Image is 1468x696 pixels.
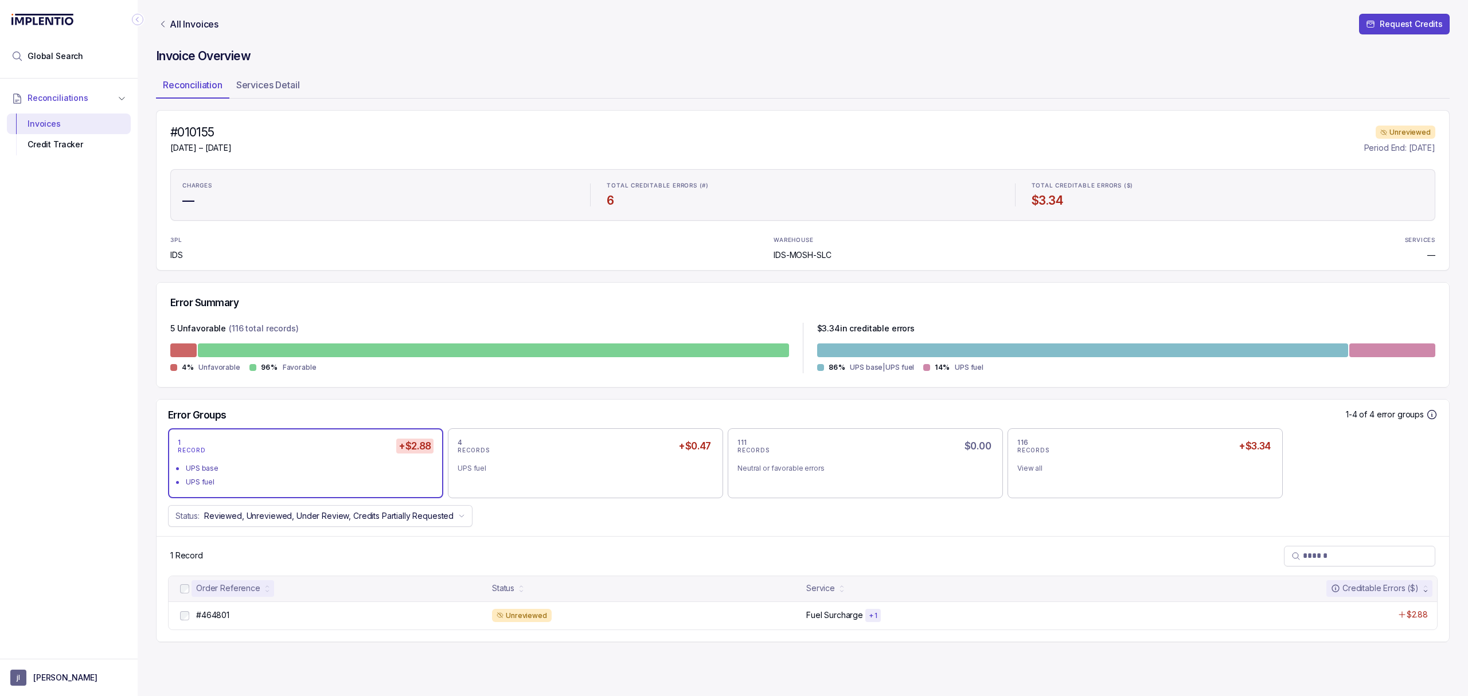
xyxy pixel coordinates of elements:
p: 5 Unfavorable [170,323,226,337]
p: $ 3.34 in creditable errors [817,323,915,337]
li: Statistic TOTAL CREDITABLE ERRORS (#) [600,174,1005,216]
button: User initials[PERSON_NAME] [10,670,127,686]
p: — [1427,249,1435,261]
input: checkbox-checkbox [180,584,189,593]
div: View all [1017,463,1264,474]
p: RECORDS [737,447,770,454]
div: Creditable Errors ($) [1331,582,1419,594]
div: UPS fuel [458,463,704,474]
div: Remaining page entries [170,550,203,561]
p: 116 [1017,438,1029,447]
div: Service [806,582,835,594]
p: [PERSON_NAME] [33,672,97,683]
p: RECORDS [1017,447,1049,454]
p: TOTAL CREDITABLE ERRORS (#) [607,182,709,189]
p: Period End: [DATE] [1364,142,1435,154]
div: Collapse Icon [131,13,145,26]
h4: Invoice Overview [156,48,1450,64]
div: Unreviewed [492,609,552,623]
h4: 6 [607,193,998,209]
h5: Error Summary [170,296,239,309]
button: Status:Reviewed, Unreviewed, Under Review, Credits Partially Requested [168,505,473,527]
p: 3PL [170,237,200,244]
h5: +$0.47 [676,439,713,453]
h4: $3.34 [1032,193,1423,209]
p: Request Credits [1380,18,1443,30]
h4: #010155 [170,124,232,140]
p: TOTAL CREDITABLE ERRORS ($) [1032,182,1134,189]
button: Reconciliations [7,85,131,111]
p: [DATE] – [DATE] [170,142,232,154]
div: UPS base [186,463,432,474]
p: 1-4 of 4 [1346,409,1377,420]
p: 1 [178,438,181,447]
p: UPS fuel [955,362,983,373]
div: Unreviewed [1376,126,1435,139]
div: Neutral or favorable errors [737,463,984,474]
p: (116 total records) [229,323,298,337]
a: Link All Invoices [156,18,221,30]
p: Favorable [283,362,317,373]
h5: +$2.88 [396,439,434,453]
button: Request Credits [1359,14,1450,34]
div: UPS fuel [186,476,432,488]
p: IDS-MOSH-SLC [774,249,831,261]
li: Statistic TOTAL CREDITABLE ERRORS ($) [1025,174,1430,216]
li: Tab Services Detail [229,76,307,99]
div: Status [492,582,514,594]
p: 4% [182,363,194,372]
p: 4 [458,438,463,447]
p: IDS [170,249,200,261]
div: Invoices [16,114,122,134]
div: Credit Tracker [16,134,122,155]
p: Unfavorable [198,362,240,373]
div: Order Reference [196,582,260,594]
input: checkbox-checkbox [180,611,189,620]
p: Status: [175,510,200,522]
h5: +$3.34 [1236,439,1273,453]
p: WAREHOUSE [774,237,813,244]
p: All Invoices [170,18,218,30]
p: RECORDS [458,447,490,454]
p: CHARGES [182,182,212,189]
p: Reviewed, Unreviewed, Under Review, Credits Partially Requested [204,510,454,522]
p: 14% [935,363,950,372]
span: Global Search [28,50,83,62]
h5: Error Groups [168,409,227,421]
p: Fuel Surcharge [806,609,863,621]
ul: Statistic Highlights [170,169,1435,221]
span: Reconciliations [28,92,88,104]
p: #464801 [196,609,229,621]
p: RECORD [178,447,206,454]
li: Statistic CHARGES [175,174,581,216]
p: 1 Record [170,550,203,561]
p: Reconciliation [163,78,222,92]
h4: — [182,193,574,209]
ul: Tab Group [156,76,1450,99]
h5: $0.00 [962,439,993,453]
span: User initials [10,670,26,686]
li: Tab Reconciliation [156,76,229,99]
p: error groups [1377,409,1424,420]
p: 96% [261,363,278,372]
p: UPS base|UPS fuel [850,362,914,373]
p: SERVICES [1405,237,1435,244]
div: Reconciliations [7,111,131,158]
p: + 1 [869,611,877,620]
p: $2.88 [1407,609,1428,620]
p: 111 [737,438,747,447]
p: 86% [829,363,846,372]
p: Services Detail [236,78,300,92]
